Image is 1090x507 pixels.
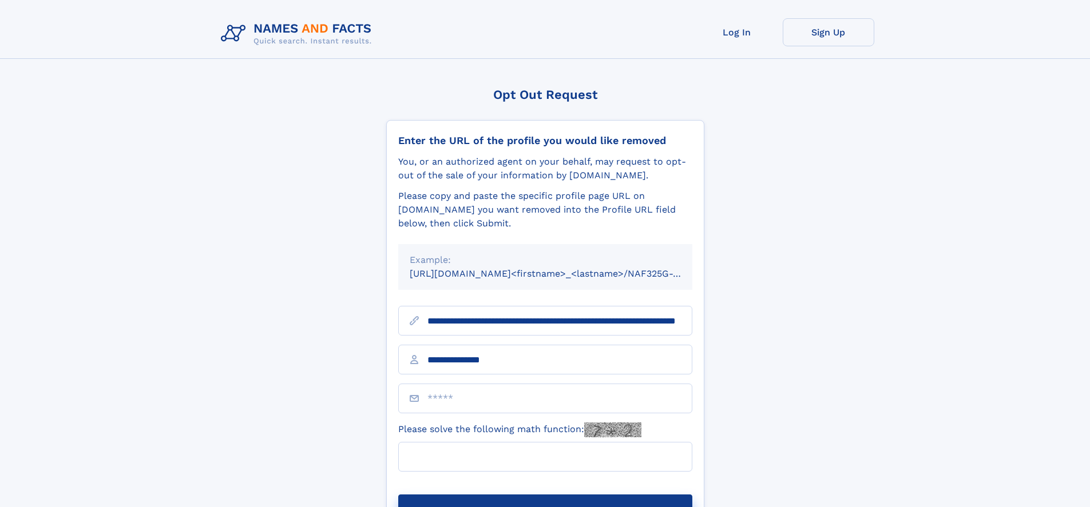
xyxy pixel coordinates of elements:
[216,18,381,49] img: Logo Names and Facts
[398,422,641,437] label: Please solve the following math function:
[398,189,692,230] div: Please copy and paste the specific profile page URL on [DOMAIN_NAME] you want removed into the Pr...
[783,18,874,46] a: Sign Up
[410,253,681,267] div: Example:
[691,18,783,46] a: Log In
[386,87,704,102] div: Opt Out Request
[410,268,714,279] small: [URL][DOMAIN_NAME]<firstname>_<lastname>/NAF325G-xxxxxxxx
[398,155,692,182] div: You, or an authorized agent on your behalf, may request to opt-out of the sale of your informatio...
[398,134,692,147] div: Enter the URL of the profile you would like removed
